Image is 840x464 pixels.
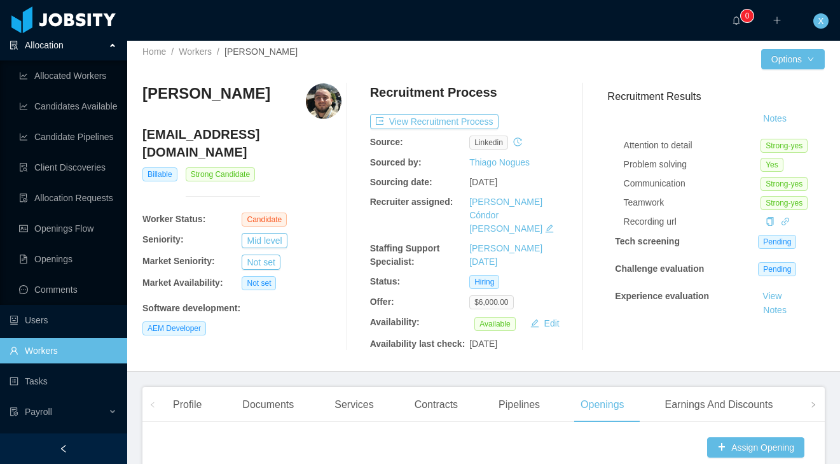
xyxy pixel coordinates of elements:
[242,255,280,270] button: Not set
[19,124,117,150] a: icon: line-chartCandidate Pipelines
[224,46,298,57] span: [PERSON_NAME]
[761,158,783,172] span: Yes
[761,177,808,191] span: Strong-yes
[242,233,287,248] button: Mid level
[370,177,432,187] b: Sourcing date:
[149,402,156,408] i: icon: left
[306,83,341,119] img: 251cccfe-83a4-4378-a4f8-09bd504ed099_687b19998b700-400w.png
[624,177,761,190] div: Communication
[758,262,796,276] span: Pending
[171,46,174,57] span: /
[758,303,792,318] button: Notes
[761,196,808,210] span: Strong-yes
[741,10,754,22] sup: 0
[624,139,761,152] div: Attention to detail
[624,196,761,209] div: Teamwork
[624,215,761,228] div: Recording url
[766,215,775,228] div: Copy
[19,63,117,88] a: icon: line-chartAllocated Workers
[217,46,219,57] span: /
[232,387,304,423] div: Documents
[242,213,287,227] span: Candidate
[488,387,550,423] div: Pipelines
[142,83,270,104] h3: [PERSON_NAME]
[370,317,420,327] b: Availability:
[781,216,790,227] a: icon: link
[615,264,704,274] strong: Challenge evaluation
[19,246,117,272] a: icon: file-textOpenings
[469,339,497,349] span: [DATE]
[142,125,341,161] h4: [EMAIL_ADDRESS][DOMAIN_NAME]
[370,276,400,286] b: Status:
[607,88,825,104] h3: Recruitment Results
[163,387,212,423] div: Profile
[732,16,741,25] i: icon: bell
[142,167,177,181] span: Billable
[142,321,206,335] span: AEM Developer
[370,114,499,129] button: icon: exportView Recruitment Process
[758,235,796,249] span: Pending
[142,256,215,266] b: Market Seniority:
[370,83,497,101] h4: Recruitment Process
[142,278,223,288] b: Market Availability:
[10,407,18,416] i: icon: file-protect
[624,158,761,171] div: Problem solving
[773,16,781,25] i: icon: plus
[810,402,816,408] i: icon: right
[707,437,804,458] button: icon: plusAssign Opening
[766,217,775,226] i: icon: copy
[10,369,117,394] a: icon: profileTasks
[142,234,184,244] b: Seniority:
[370,116,499,127] a: icon: exportView Recruitment Process
[758,99,786,109] a: View
[242,276,276,290] span: Not set
[19,277,117,302] a: icon: messageComments
[19,155,117,180] a: icon: file-searchClient Discoveries
[186,167,255,181] span: Strong Candidate
[570,387,635,423] div: Openings
[513,137,522,146] i: icon: history
[142,214,205,224] b: Worker Status:
[469,243,542,267] a: [PERSON_NAME][DATE]
[469,275,499,289] span: Hiring
[545,224,554,233] i: icon: edit
[370,137,403,147] b: Source:
[404,387,468,423] div: Contracts
[25,40,64,50] span: Allocation
[469,295,513,309] span: $6,000.00
[19,185,117,211] a: icon: file-doneAllocation Requests
[469,157,530,167] a: Thiago Nogues
[655,387,783,423] div: Earnings And Discounts
[758,111,792,127] button: Notes
[370,157,422,167] b: Sourced by:
[781,217,790,226] i: icon: link
[615,236,680,246] strong: Tech screening
[370,243,440,267] b: Staffing Support Specialist:
[19,216,117,241] a: icon: idcardOpenings Flow
[525,316,565,331] button: icon: editEdit
[19,94,117,119] a: icon: line-chartCandidates Available
[179,46,212,57] a: Workers
[758,291,786,301] a: View
[324,387,383,423] div: Services
[761,49,825,69] button: Optionsicon: down
[761,139,808,153] span: Strong-yes
[142,46,166,57] a: Home
[469,197,542,234] a: [PERSON_NAME] Cóndor [PERSON_NAME]
[615,291,709,301] strong: Experience evaluation
[370,339,465,349] b: Availability last check:
[818,13,823,29] span: X
[142,303,240,313] b: Software development :
[370,197,453,207] b: Recruiter assigned:
[469,136,508,150] span: linkedin
[469,177,497,187] span: [DATE]
[615,99,687,109] strong: Jobsity interview
[10,338,117,363] a: icon: userWorkers
[10,41,18,50] i: icon: solution
[10,307,117,333] a: icon: robotUsers
[25,407,52,417] span: Payroll
[370,297,394,307] b: Offer:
